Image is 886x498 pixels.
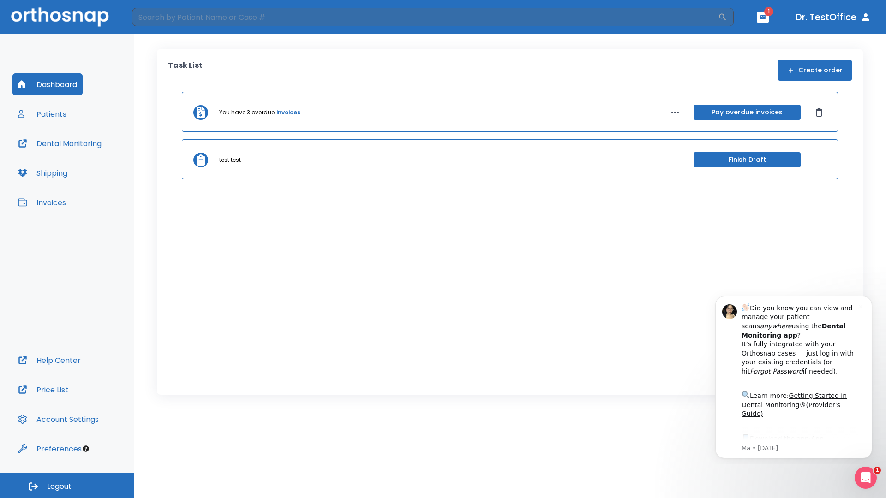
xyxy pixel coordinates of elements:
[12,162,73,184] button: Shipping
[132,8,718,26] input: Search by Patient Name or Case #
[12,103,72,125] button: Patients
[701,288,886,464] iframe: Intercom notifications message
[792,9,875,25] button: Dr. TestOffice
[219,156,241,164] p: test test
[40,147,122,164] a: App Store
[874,467,881,474] span: 1
[156,14,164,22] button: Dismiss notification
[12,438,87,460] button: Preferences
[812,105,826,120] button: Dismiss
[12,408,104,430] button: Account Settings
[694,152,801,167] button: Finish Draft
[12,191,72,213] button: Invoices
[168,60,203,81] p: Task List
[694,105,801,120] button: Pay overdue invoices
[276,108,300,117] a: invoices
[11,7,109,26] img: Orthosnap
[219,108,275,117] p: You have 3 overdue
[40,145,156,192] div: Download the app: | ​ Let us know if you need help getting started!
[82,445,90,453] div: Tooltip anchor
[12,132,107,154] button: Dental Monitoring
[764,7,773,16] span: 1
[855,467,877,489] iframe: Intercom live chat
[12,349,86,371] button: Help Center
[12,73,83,95] button: Dashboard
[47,481,72,492] span: Logout
[778,60,852,81] button: Create order
[40,156,156,165] p: Message from Ma, sent 4w ago
[12,379,74,401] button: Price List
